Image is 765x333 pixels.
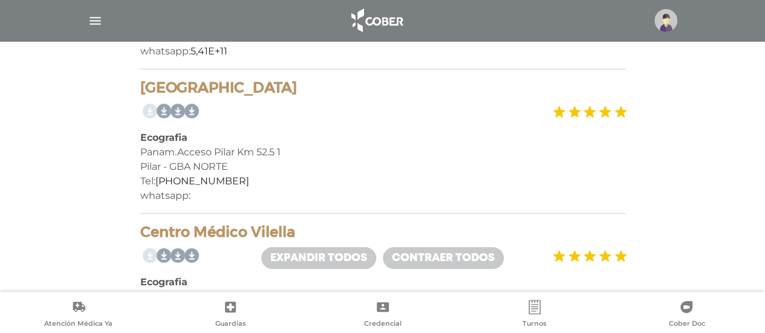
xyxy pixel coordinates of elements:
b: Ecografia [140,276,187,288]
a: Turnos [458,300,610,331]
span: Guardias [215,319,246,330]
h4: Centro Médico Vilella [140,224,625,241]
span: Cober Doc [668,319,705,330]
a: Credencial [307,300,458,331]
a: Atención Médica Ya [2,300,154,331]
img: Cober_menu-lines-white.svg [88,13,103,28]
div: whatsapp: [140,189,625,203]
div: [STREET_ADDRESS] [140,289,625,304]
a: Cober Doc [611,300,763,331]
h4: [GEOGRAPHIC_DATA] [140,79,625,97]
span: Atención Médica Ya [44,319,112,330]
a: [PHONE_NUMBER] [155,175,249,187]
a: Contraer todos [383,247,504,269]
a: Expandir todos [261,247,376,269]
img: estrellas_badge.png [551,98,627,125]
img: logo_cober_home-white.png [345,6,408,35]
img: profile-placeholder.svg [654,9,677,32]
div: Pilar - GBA NORTE [140,160,625,174]
span: Turnos [522,319,547,330]
a: 5,41E+11 [190,45,227,57]
b: Ecografia [140,132,187,143]
div: Tel: [140,174,625,189]
img: estrellas_badge.png [551,242,627,270]
span: Credencial [364,319,402,330]
div: Panam.Acceso Pilar Km 52.5 1 [140,145,625,160]
div: whatsapp: [140,44,625,59]
a: Guardias [154,300,306,331]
